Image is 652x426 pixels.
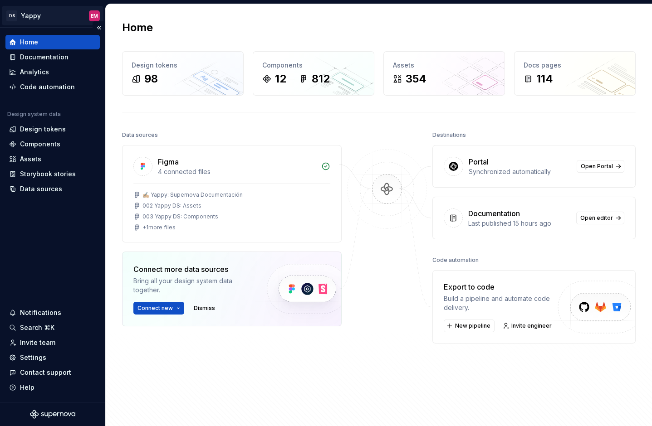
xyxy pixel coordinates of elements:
div: Design tokens [20,125,66,134]
div: Figma [158,156,179,167]
div: Components [20,140,60,149]
a: Open editor [576,212,624,224]
div: Invite team [20,338,55,347]
div: Contact support [20,368,71,377]
div: DS [6,10,17,21]
div: Docs pages [524,61,626,70]
div: Assets [20,155,41,164]
button: Search ⌘K [5,320,100,335]
div: Code automation [20,82,75,92]
div: Destinations [432,129,466,141]
button: Notifications [5,305,100,320]
div: + 1 more files [142,224,176,231]
a: Design tokens [5,122,100,136]
div: Bring all your design system data together. [133,276,251,295]
a: Figma4 connected files✍🏼 Yappy: Supernova Documentación002 Yappy DS: Assets003 Yappy DS: Componen... [122,145,342,242]
div: Data sources [122,129,158,141]
a: Assets354 [383,51,505,96]
span: Open Portal [581,163,613,170]
div: Design system data [7,111,61,118]
a: Data sources [5,182,100,196]
div: ✍🏼 Yappy: Supernova Documentación [142,191,243,198]
a: Settings [5,350,100,365]
button: Collapse sidebar [93,21,105,34]
a: Documentation [5,50,100,64]
div: 812 [312,72,330,86]
div: 114 [536,72,553,86]
div: Search ⌘K [20,323,54,332]
a: Analytics [5,65,100,79]
a: Components12812 [253,51,374,96]
button: New pipeline [444,319,495,332]
div: 98 [144,72,158,86]
button: Help [5,380,100,395]
div: 4 connected files [158,167,316,176]
a: Storybook stories [5,167,100,181]
a: Invite engineer [500,319,556,332]
div: Analytics [20,68,49,77]
div: Synchronized automatically [469,167,571,176]
div: 354 [406,72,426,86]
span: Dismiss [194,305,215,312]
svg: Supernova Logo [30,410,75,419]
a: Docs pages114 [514,51,636,96]
div: Components [262,61,365,70]
div: Build a pipeline and automate code delivery. [444,294,559,312]
div: Assets [393,61,495,70]
div: Documentation [20,53,69,62]
a: Design tokens98 [122,51,244,96]
span: Open editor [580,214,613,222]
div: Design tokens [132,61,234,70]
div: Storybook stories [20,169,76,179]
div: 002 Yappy DS: Assets [142,202,201,209]
span: Invite engineer [511,322,552,329]
h2: Home [122,20,153,35]
div: Home [20,38,38,47]
div: Data sources [20,184,62,194]
div: Code automation [432,254,479,266]
button: DSYappyEM [2,6,103,25]
div: Last published 15 hours ago [468,219,571,228]
div: Documentation [468,208,520,219]
button: Dismiss [190,302,219,315]
div: Settings [20,353,46,362]
div: Yappy [21,11,41,20]
div: 003 Yappy DS: Components [142,213,218,220]
span: New pipeline [455,322,490,329]
a: Invite team [5,335,100,350]
a: Home [5,35,100,49]
a: Assets [5,152,100,166]
button: Contact support [5,365,100,380]
a: Code automation [5,80,100,94]
a: Open Portal [577,160,624,173]
span: Connect new [137,305,173,312]
div: Export to code [444,281,559,292]
button: Connect new [133,302,184,315]
a: Components [5,137,100,151]
div: Help [20,383,34,392]
div: 12 [275,72,286,86]
div: Portal [469,156,489,167]
div: EM [91,12,98,19]
div: Notifications [20,308,61,317]
div: Connect more data sources [133,264,251,275]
